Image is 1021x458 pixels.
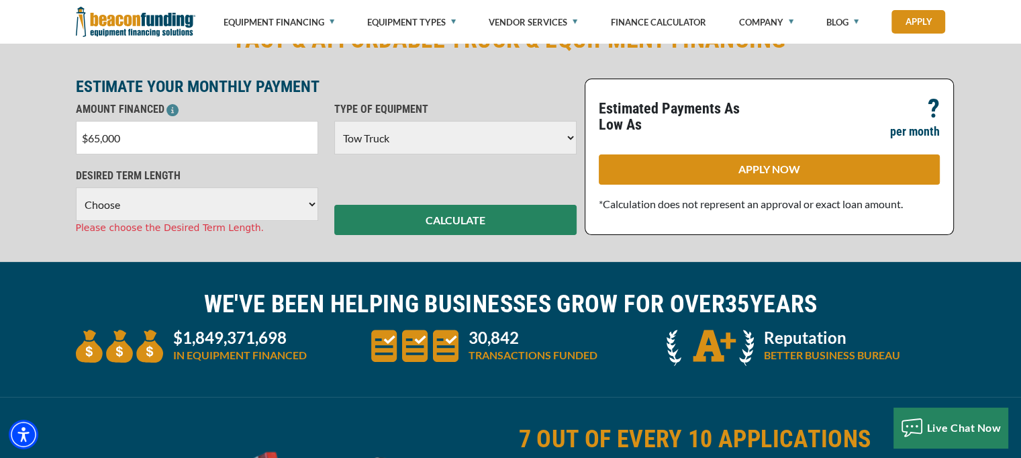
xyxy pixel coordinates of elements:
[76,330,163,363] img: three money bags to convey large amount of equipment financed
[667,330,754,366] img: A + icon
[173,330,307,346] p: $1,849,371,698
[469,347,597,363] p: TRANSACTIONS FUNDED
[890,124,940,140] p: per month
[334,101,577,118] p: TYPE OF EQUIPMENT
[76,101,318,118] p: AMOUNT FINANCED
[76,79,577,95] p: ESTIMATE YOUR MONTHLY PAYMENT
[469,330,597,346] p: 30,842
[764,330,900,346] p: Reputation
[599,101,761,133] p: Estimated Payments As Low As
[725,290,750,318] span: 35
[173,347,307,363] p: IN EQUIPMENT FINANCED
[9,420,38,449] div: Accessibility Menu
[599,197,903,210] span: *Calculation does not represent an approval or exact loan amount.
[928,101,940,117] p: ?
[927,421,1002,434] span: Live Chat Now
[599,154,940,185] a: APPLY NOW
[891,10,945,34] a: Apply
[371,330,458,362] img: three document icons to convery large amount of transactions funded
[764,347,900,363] p: BETTER BUSINESS BUREAU
[334,205,577,235] button: CALCULATE
[893,408,1008,448] button: Live Chat Now
[76,121,318,154] input: $
[76,168,318,184] p: DESIRED TERM LENGTH
[76,221,318,235] div: Please choose the Desired Term Length.
[76,289,946,320] h2: WE'VE BEEN HELPING BUSINESSES GROW FOR OVER YEARS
